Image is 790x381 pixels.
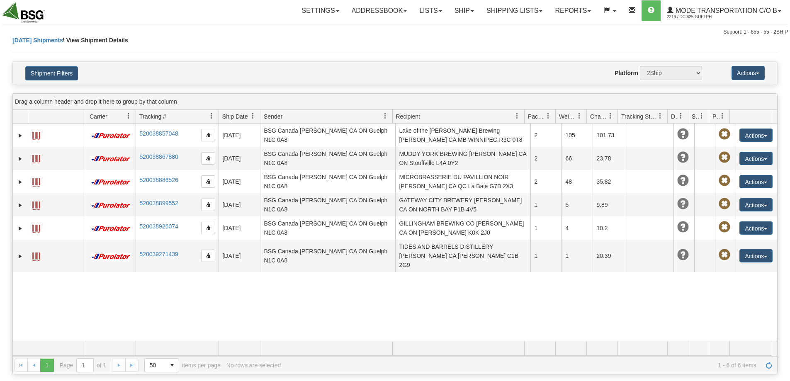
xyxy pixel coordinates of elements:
td: BSG Canada [PERSON_NAME] CA ON Guelph N1C 0A8 [260,216,395,240]
button: Shipment Filters [25,66,78,80]
span: Page sizes drop down [144,358,179,372]
button: Actions [739,221,773,235]
a: Settings [296,0,345,21]
td: 105 [562,124,593,147]
span: Pickup Not Assigned [719,221,730,233]
span: Pickup Status [712,112,720,121]
span: Carrier [90,112,107,121]
a: Sender filter column settings [378,109,392,123]
a: Addressbook [345,0,413,21]
button: Actions [739,152,773,165]
span: Pickup Not Assigned [719,129,730,140]
button: Actions [732,66,765,80]
td: 1 [530,240,562,272]
span: Tracking Status [621,112,657,121]
a: Expand [16,201,24,209]
span: Pickup Not Assigned [719,152,730,163]
button: Copy to clipboard [201,199,215,211]
button: Copy to clipboard [201,222,215,234]
td: 20.39 [593,240,624,272]
span: Ship Date [222,112,248,121]
a: Expand [16,178,24,186]
label: Platform [615,69,638,77]
span: Unknown [677,198,689,210]
a: Label [32,151,40,165]
td: 2 [530,170,562,193]
a: Reports [549,0,597,21]
img: 11 - Purolator [90,253,132,260]
a: Expand [16,155,24,163]
button: Copy to clipboard [201,129,215,141]
a: Tracking Status filter column settings [653,109,667,123]
span: Shipment Issues [692,112,699,121]
td: 4 [562,216,593,240]
td: 1 [530,216,562,240]
span: Weight [559,112,576,121]
span: 50 [150,361,160,369]
td: [DATE] [219,216,260,240]
a: Ship [448,0,480,21]
td: 35.82 [593,170,624,193]
button: Copy to clipboard [201,152,215,165]
a: Mode Transportation c/o B 2219 / DC 625 Guelph [661,0,788,21]
span: Recipient [396,112,420,121]
a: Lists [413,0,448,21]
td: 10.2 [593,216,624,240]
td: Lake of the [PERSON_NAME] Brewing [PERSON_NAME] CA MB WINNIPEG R3C 0T8 [395,124,530,147]
a: Shipment Issues filter column settings [695,109,709,123]
a: Expand [16,224,24,233]
span: Delivery Status [671,112,678,121]
td: 2 [530,124,562,147]
a: Label [32,128,40,141]
a: Expand [16,252,24,260]
td: [DATE] [219,193,260,216]
a: Packages filter column settings [541,109,555,123]
a: Label [32,221,40,234]
td: [DATE] [219,147,260,170]
a: Charge filter column settings [603,109,617,123]
td: 5 [562,193,593,216]
span: Unknown [677,249,689,261]
td: 1 [530,193,562,216]
a: Tracking # filter column settings [204,109,219,123]
td: GILLINGHAM BREWING CO [PERSON_NAME] CA ON [PERSON_NAME] K0K 2J0 [395,216,530,240]
span: 2219 / DC 625 Guelph [667,13,729,21]
a: Recipient filter column settings [510,109,524,123]
span: Page 1 [40,359,53,372]
a: Pickup Status filter column settings [715,109,729,123]
span: Packages [528,112,545,121]
td: MICROBRASSERIE DU PAVILLION NOIR [PERSON_NAME] CA QC La Baie G7B 2X3 [395,170,530,193]
span: Unknown [677,152,689,163]
button: Copy to clipboard [201,250,215,262]
div: No rows are selected [226,362,281,369]
div: Support: 1 - 855 - 55 - 2SHIP [2,29,788,36]
span: Unknown [677,221,689,233]
a: [DATE] Shipments [12,37,63,44]
img: 11 - Purolator [90,179,132,185]
span: Pickup Not Assigned [719,198,730,210]
td: BSG Canada [PERSON_NAME] CA ON Guelph N1C 0A8 [260,170,395,193]
a: Refresh [762,359,775,372]
img: logo2219.jpg [2,2,45,23]
a: Delivery Status filter column settings [674,109,688,123]
span: Pickup Not Assigned [719,175,730,187]
td: 1 [562,240,593,272]
a: Expand [16,131,24,140]
span: Charge [590,112,608,121]
a: Ship Date filter column settings [246,109,260,123]
button: Copy to clipboard [201,175,215,188]
span: select [165,359,179,372]
span: Sender [264,112,282,121]
a: Label [32,198,40,211]
td: BSG Canada [PERSON_NAME] CA ON Guelph N1C 0A8 [260,147,395,170]
td: BSG Canada [PERSON_NAME] CA ON Guelph N1C 0A8 [260,240,395,272]
a: 520038926074 [139,223,178,230]
button: Actions [739,129,773,142]
span: Unknown [677,129,689,140]
td: 66 [562,147,593,170]
span: \ View Shipment Details [63,37,128,44]
button: Actions [739,249,773,262]
td: 101.73 [593,124,624,147]
span: Tracking # [139,112,166,121]
td: 2 [530,147,562,170]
